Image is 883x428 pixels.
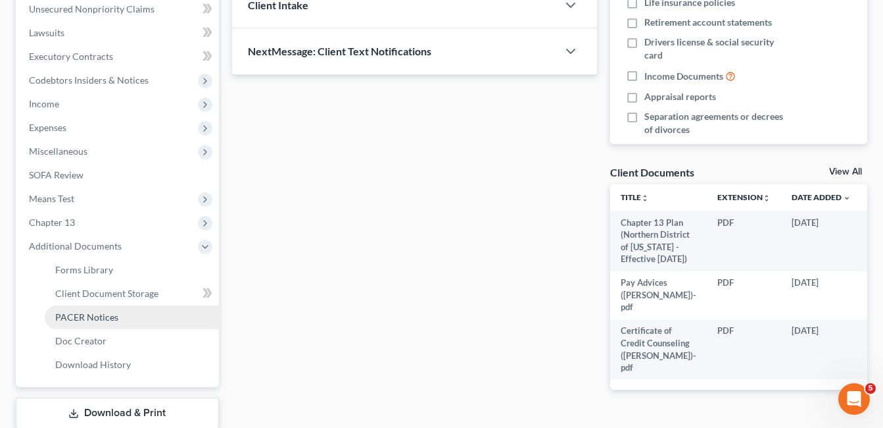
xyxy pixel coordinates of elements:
td: [DATE] [781,211,861,271]
span: Download History [55,359,131,370]
span: Lawsuits [29,27,64,38]
a: Date Added expand_more [792,192,851,202]
span: NextMessage: Client Text Notifications [248,45,431,57]
span: Codebtors Insiders & Notices [29,74,149,86]
td: PDF [707,211,781,271]
span: Unsecured Nonpriority Claims [29,3,155,14]
td: Pay Advices ([PERSON_NAME])-pdf [610,271,707,319]
i: unfold_more [641,194,649,202]
span: Separation agreements or decrees of divorces [644,110,792,136]
span: PACER Notices [55,311,118,323]
span: Appraisal reports [644,90,716,103]
td: PDF [707,319,781,380]
span: Means Test [29,193,74,204]
span: 5 [865,383,876,394]
span: SOFA Review [29,169,84,180]
span: Income Documents [644,70,723,83]
a: View All [829,167,862,176]
div: Client Documents [610,165,694,179]
a: Executory Contracts [18,45,219,68]
a: PACER Notices [45,306,219,329]
span: Doc Creator [55,335,107,346]
a: Client Document Storage [45,282,219,306]
a: Extensionunfold_more [717,192,771,202]
span: Additional Documents [29,240,122,252]
a: Lawsuits [18,21,219,45]
span: Income [29,98,59,109]
a: Download History [45,353,219,377]
span: Client Document Storage [55,288,158,299]
td: [DATE] [781,271,861,319]
a: SOFA Review [18,163,219,187]
span: Expenses [29,122,66,133]
span: Executory Contracts [29,51,113,62]
span: Drivers license & social security card [644,36,792,62]
a: Forms Library [45,258,219,282]
i: expand_more [843,194,851,202]
span: Miscellaneous [29,146,87,157]
a: Titleunfold_more [621,192,649,202]
td: PDF [707,271,781,319]
td: [DATE] [781,319,861,380]
td: Chapter 13 Plan (Northern District of [US_STATE] - Effective [DATE]) [610,211,707,271]
a: Doc Creator [45,329,219,353]
span: Forms Library [55,264,113,275]
span: Retirement account statements [644,16,772,29]
iframe: Intercom live chat [838,383,870,415]
td: Certificate of Credit Counseling ([PERSON_NAME])-pdf [610,319,707,380]
span: Chapter 13 [29,217,75,228]
i: unfold_more [763,194,771,202]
